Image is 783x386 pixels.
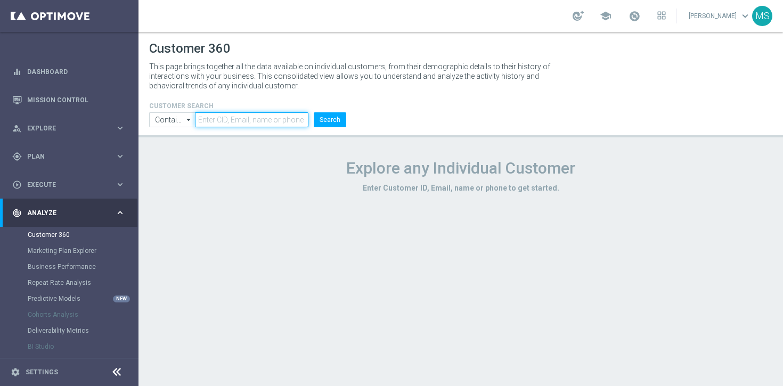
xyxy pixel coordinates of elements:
[12,152,115,161] div: Plan
[28,243,137,259] div: Marketing Plan Explorer
[184,113,194,127] i: arrow_drop_down
[115,123,125,133] i: keyboard_arrow_right
[113,295,130,302] div: NEW
[27,210,115,216] span: Analyze
[12,180,115,190] div: Execute
[314,112,346,127] button: Search
[28,275,137,291] div: Repeat Rate Analysis
[115,151,125,161] i: keyboard_arrow_right
[12,68,126,76] button: equalizer Dashboard
[115,179,125,190] i: keyboard_arrow_right
[12,208,115,218] div: Analyze
[195,112,308,127] input: Enter CID, Email, name or phone
[149,62,559,91] p: This page brings together all the data available on individual customers, from their demographic ...
[28,294,111,303] a: Predictive Models
[12,180,126,189] button: play_circle_outline Execute keyboard_arrow_right
[28,259,137,275] div: Business Performance
[12,67,22,77] i: equalizer
[28,339,137,355] div: BI Studio
[27,182,115,188] span: Execute
[27,86,125,114] a: Mission Control
[149,159,772,178] h1: Explore any Individual Customer
[149,41,772,56] h1: Customer 360
[12,209,126,217] button: track_changes Analyze keyboard_arrow_right
[12,208,22,218] i: track_changes
[12,96,126,104] button: Mission Control
[12,124,22,133] i: person_search
[149,112,195,127] input: Contains
[26,369,58,375] a: Settings
[28,262,111,271] a: Business Performance
[27,125,115,132] span: Explore
[12,124,115,133] div: Explore
[115,208,125,218] i: keyboard_arrow_right
[28,307,137,323] div: Cohorts Analysis
[28,323,137,339] div: Deliverability Metrics
[688,8,752,24] a: [PERSON_NAME]keyboard_arrow_down
[28,278,111,287] a: Repeat Rate Analysis
[739,10,751,22] span: keyboard_arrow_down
[12,124,126,133] button: person_search Explore keyboard_arrow_right
[600,10,611,22] span: school
[11,367,20,377] i: settings
[28,247,111,255] a: Marketing Plan Explorer
[12,86,125,114] div: Mission Control
[28,326,111,335] a: Deliverability Metrics
[12,58,125,86] div: Dashboard
[752,6,772,26] div: MS
[12,152,126,161] button: gps_fixed Plan keyboard_arrow_right
[27,58,125,86] a: Dashboard
[12,152,22,161] i: gps_fixed
[149,183,772,193] h3: Enter Customer ID, Email, name or phone to get started.
[28,231,111,239] a: Customer 360
[28,291,137,307] div: Predictive Models
[12,180,22,190] i: play_circle_outline
[149,102,346,110] h4: CUSTOMER SEARCH
[27,153,115,160] span: Plan
[28,227,137,243] div: Customer 360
